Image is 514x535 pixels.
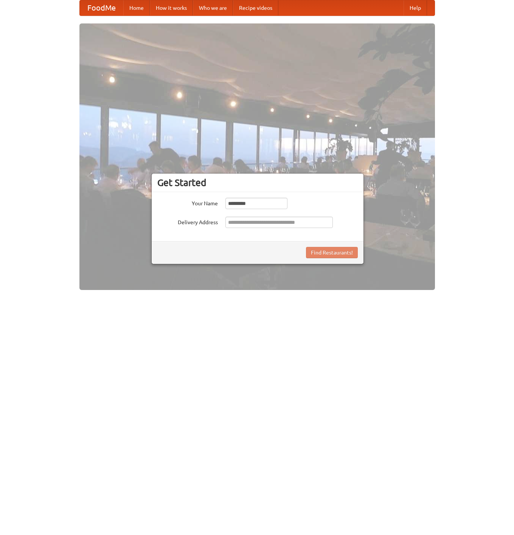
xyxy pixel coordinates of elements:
[157,217,218,226] label: Delivery Address
[306,247,358,258] button: Find Restaurants!
[157,198,218,207] label: Your Name
[404,0,427,16] a: Help
[157,177,358,188] h3: Get Started
[150,0,193,16] a: How it works
[123,0,150,16] a: Home
[80,0,123,16] a: FoodMe
[193,0,233,16] a: Who we are
[233,0,278,16] a: Recipe videos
